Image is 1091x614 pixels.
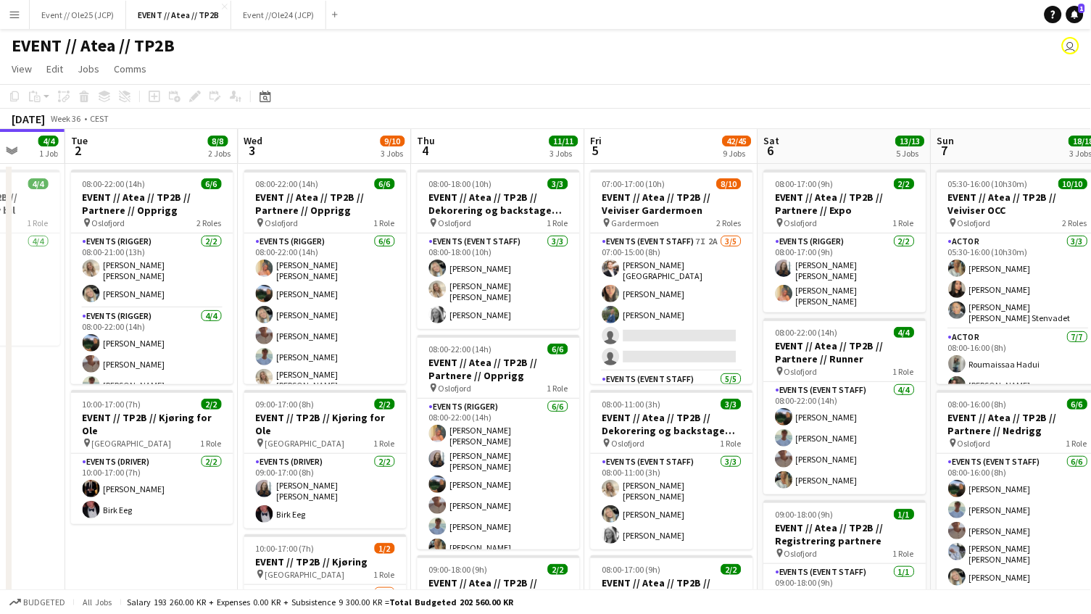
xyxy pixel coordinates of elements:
span: Oslofjord [958,438,992,449]
span: 13/13 [896,136,925,146]
h3: EVENT // Atea // TP2B // Registrering partnere [764,521,926,547]
span: 42/45 [723,136,752,146]
div: 08:00-17:00 (9h)2/2EVENT // Atea // TP2B // Partnere // Expo Oslofjord1 RoleEvents (Rigger)2/208:... [764,170,926,312]
span: 2/2 [895,178,915,189]
app-card-role: Events (Rigger)6/608:00-22:00 (14h)[PERSON_NAME] [PERSON_NAME][PERSON_NAME] [PERSON_NAME][PERSON_... [418,399,580,562]
span: 4/4 [38,136,59,146]
h3: EVENT // Atea // TP2B // Partnere // Expo [764,191,926,217]
span: 11/11 [549,136,578,146]
span: Sun [937,134,955,147]
span: Oslofjord [958,217,992,228]
app-card-role: Events (Driver)2/210:00-17:00 (7h)[PERSON_NAME]Birk Eeg [71,454,233,524]
div: 09:00-18:00 (9h)1/1EVENT // Atea // TP2B // Registrering partnere Oslofjord1 RoleEvents (Event St... [764,500,926,613]
span: 9/10 [381,136,405,146]
app-card-role: Events (Driver)2/209:00-17:00 (8h)[PERSON_NAME] [PERSON_NAME]Birk Eeg [244,454,407,528]
span: 1 Role [374,569,395,580]
span: 09:00-17:00 (8h) [256,399,315,410]
span: 3/3 [721,399,742,410]
h3: EVENT // TP2B // Kjøring [244,555,407,568]
span: Gardermoen [612,217,660,228]
span: 4 [415,142,436,159]
app-job-card: 10:00-17:00 (7h)2/2EVENT // TP2B // Kjøring for Ole [GEOGRAPHIC_DATA]1 RoleEvents (Driver)2/210:0... [71,390,233,524]
span: 1 Role [1067,438,1088,449]
span: 2 Roles [717,217,742,228]
app-card-role: Events (Event Staff)7I2A3/507:00-15:00 (8h)[PERSON_NAME][GEOGRAPHIC_DATA][PERSON_NAME][PERSON_NAME] [591,233,753,371]
span: Oslofjord [612,438,645,449]
button: Event // Ole25 (JCP) [30,1,126,29]
span: 1 Role [28,217,49,228]
span: 1 Role [201,438,222,449]
app-job-card: 08:00-22:00 (14h)6/6EVENT // Atea // TP2B // Partnere // Opprigg Oslofjord1 RoleEvents (Rigger)6/... [244,170,407,384]
div: 1 Job [39,148,58,159]
span: Oslofjord [265,217,299,228]
span: 08:00-22:00 (14h) [776,327,839,338]
span: 09:00-18:00 (9h) [429,564,488,575]
button: Event //Ole24 (JCP) [231,1,326,29]
app-job-card: 08:00-18:00 (10h)3/3EVENT // Atea // TP2B // Dekorering og backstage oppsett Oslofjord1 RoleEvent... [418,170,580,329]
span: 1 Role [894,366,915,377]
a: Jobs [72,59,105,78]
a: View [6,59,38,78]
span: 08:00-16:00 (8h) [949,399,1008,410]
a: 1 [1066,6,1084,23]
span: Thu [418,134,436,147]
span: Edit [46,62,63,75]
div: 08:00-11:00 (3h)3/3EVENT // Atea // TP2B // Dekorering og backstage oppsett Oslofjord1 RoleEvents... [591,390,753,549]
span: 2/2 [548,564,568,575]
span: Jobs [78,62,99,75]
a: Comms [108,59,152,78]
span: 2/2 [375,399,395,410]
h3: EVENT // Atea // TP2B // Partnere // Opprigg [244,191,407,217]
span: 7 [935,142,955,159]
span: 2 Roles [197,217,222,228]
app-card-role: Events (Rigger)2/208:00-21:00 (13h)[PERSON_NAME] [PERSON_NAME][PERSON_NAME] [71,233,233,308]
span: 05:30-16:00 (10h30m) [949,178,1029,189]
span: All jobs [80,597,115,607]
span: [GEOGRAPHIC_DATA] [265,438,345,449]
span: 08:00-17:00 (9h) [602,564,661,575]
h3: EVENT // TP2B // Kjøring for Ole [244,411,407,437]
span: 10:00-17:00 (7h) [83,399,141,410]
span: Fri [591,134,602,147]
h3: EVENT // TP2B // Kjøring for Ole [71,411,233,437]
span: 8/10 [717,178,742,189]
span: Budgeted [23,597,65,607]
app-card-role: Events (Event Staff)1/109:00-18:00 (9h)[PERSON_NAME] [764,564,926,613]
div: Salary 193 260.00 KR + Expenses 0.00 KR + Subsistence 9 300.00 KR = [127,597,513,607]
span: 6/6 [375,178,395,189]
span: 1 Role [547,217,568,228]
app-job-card: 08:00-22:00 (14h)4/4EVENT // Atea // TP2B // Partnere // Runner Oslofjord1 RoleEvents (Event Staf... [764,318,926,494]
span: 1 Role [721,438,742,449]
span: Oslofjord [785,548,818,559]
span: 1/1 [895,509,915,520]
h3: EVENT // Atea // TP2B // Registrering partnere [418,576,580,602]
span: Oslofjord [92,217,125,228]
span: 1/2 [375,543,395,554]
h3: EVENT // Atea // TP2B // Veiviser Gardermoen [591,191,753,217]
span: 4/4 [28,178,49,189]
h3: EVENT // Atea // TP2B // Dekorering og backstage oppsett [591,411,753,437]
div: 3 Jobs [381,148,405,159]
span: 1 Role [374,438,395,449]
div: 2 Jobs [209,148,231,159]
span: 6/6 [1068,399,1088,410]
app-card-role: Events (Event Staff)3/308:00-11:00 (3h)[PERSON_NAME] [PERSON_NAME][PERSON_NAME][PERSON_NAME] [591,454,753,549]
app-job-card: 07:00-17:00 (10h)8/10EVENT // Atea // TP2B // Veiviser Gardermoen Gardermoen2 RolesEvents (Event ... [591,170,753,384]
app-job-card: 09:00-17:00 (8h)2/2EVENT // TP2B // Kjøring for Ole [GEOGRAPHIC_DATA]1 RoleEvents (Driver)2/209:0... [244,390,407,528]
button: Budgeted [7,594,67,610]
span: 6/6 [548,344,568,354]
h3: EVENT // Atea // TP2B // Partnere // Opprigg [418,356,580,382]
span: Oslofjord [439,217,472,228]
h3: EVENT // Atea // TP2B // Partnere // Opprigg [71,191,233,217]
span: Oslofjord [439,383,472,394]
span: 1 [1079,4,1085,13]
app-job-card: 08:00-22:00 (14h)6/6EVENT // Atea // TP2B // Partnere // Opprigg Oslofjord1 RoleEvents (Rigger)6/... [418,335,580,549]
app-card-role: Events (Event Staff)3/308:00-18:00 (10h)[PERSON_NAME][PERSON_NAME] [PERSON_NAME][PERSON_NAME] [418,233,580,329]
span: 1 Role [894,217,915,228]
span: 07:00-17:00 (10h) [602,178,665,189]
div: 08:00-22:00 (14h)6/6EVENT // Atea // TP2B // Partnere // Opprigg Oslofjord2 RolesEvents (Rigger)2... [71,170,233,384]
